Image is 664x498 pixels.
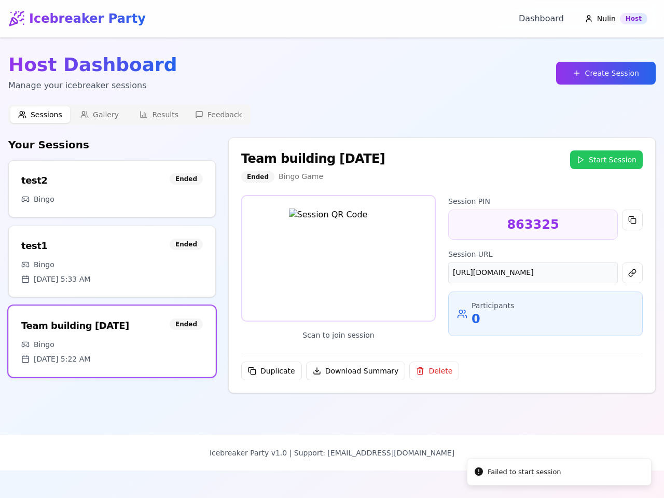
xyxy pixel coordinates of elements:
[8,448,656,458] p: Icebreaker Party v1.0 | Support: [EMAIL_ADDRESS][DOMAIN_NAME]
[170,319,203,330] div: Ended
[241,362,302,380] button: Duplicate
[306,362,406,380] button: Download Summary
[570,150,643,169] button: Start Session
[241,150,385,167] div: Team building [DATE]
[519,12,564,25] a: Dashboard
[34,194,54,204] span: Bingo
[448,262,618,283] div: [URL][DOMAIN_NAME]
[21,173,47,188] div: test2
[448,250,493,258] label: Session URL
[241,171,274,183] div: Ended
[455,216,611,233] p: 863325
[576,8,656,29] button: NulinHost
[472,311,514,327] p: 0
[448,197,490,205] label: Session PIN
[189,106,248,123] button: Feedback
[488,467,561,477] div: Failed to start session
[620,13,647,24] div: Host
[597,13,616,24] span: Nulin
[10,106,70,123] button: Sessions
[34,259,54,270] span: Bingo
[472,300,514,311] p: Participants
[29,10,146,27] h1: Icebreaker Party
[8,137,216,152] h2: Your Sessions
[34,274,90,284] span: [DATE] 5:33 AM
[289,209,389,308] img: Session QR Code
[34,354,90,364] span: [DATE] 5:22 AM
[8,79,177,92] p: Manage your icebreaker sessions
[21,239,47,253] div: test1
[21,319,129,333] div: Team building [DATE]
[170,239,203,250] div: Ended
[34,339,54,350] span: Bingo
[409,362,459,380] button: Delete
[170,173,203,185] div: Ended
[8,54,177,75] h1: Host Dashboard
[241,330,436,340] p: Scan to join session
[556,62,656,85] button: Create Session
[70,106,130,123] button: Gallery
[129,106,189,123] button: Results
[279,172,323,181] span: Bingo Game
